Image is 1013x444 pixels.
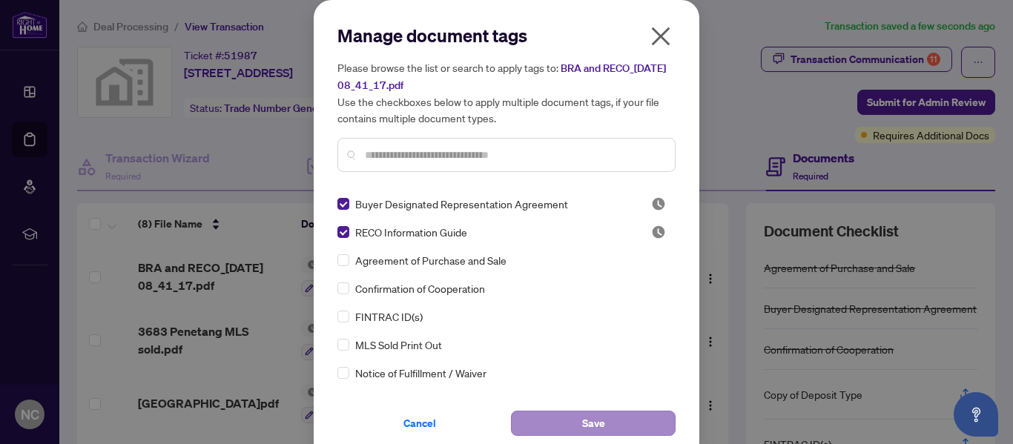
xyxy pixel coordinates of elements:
[651,196,666,211] img: status
[355,280,485,296] span: Confirmation of Cooperation
[582,411,605,435] span: Save
[954,392,998,437] button: Open asap
[403,411,436,435] span: Cancel
[511,411,676,436] button: Save
[355,308,423,325] span: FINTRAC ID(s)
[355,365,486,381] span: Notice of Fulfillment / Waiver
[651,225,666,239] img: status
[337,411,502,436] button: Cancel
[355,196,568,212] span: Buyer Designated Representation Agreement
[649,24,673,48] span: close
[337,24,676,47] h2: Manage document tags
[651,225,666,239] span: Pending Review
[355,337,442,353] span: MLS Sold Print Out
[337,59,676,126] h5: Please browse the list or search to apply tags to: Use the checkboxes below to apply multiple doc...
[651,196,666,211] span: Pending Review
[355,224,467,240] span: RECO Information Guide
[355,252,506,268] span: Agreement of Purchase and Sale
